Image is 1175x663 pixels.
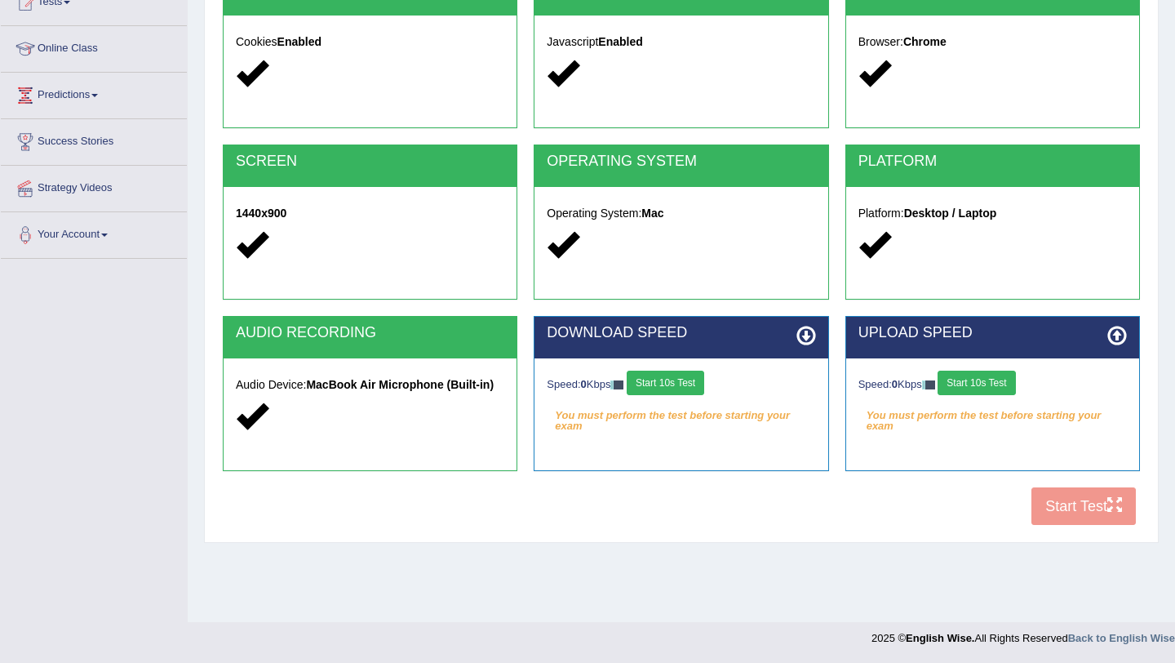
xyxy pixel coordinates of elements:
a: Strategy Videos [1,166,187,207]
h5: Audio Device: [236,379,504,391]
button: Start 10s Test [627,371,704,395]
h2: DOWNLOAD SPEED [547,325,815,341]
strong: MacBook Air Microphone (Built-in) [306,378,494,391]
strong: Enabled [598,35,642,48]
h2: SCREEN [236,154,504,170]
h2: PLATFORM [858,154,1127,170]
img: ajax-loader-fb-connection.gif [922,380,935,389]
a: Online Class [1,26,187,67]
strong: Chrome [903,35,947,48]
h5: Cookies [236,36,504,48]
h5: Operating System: [547,207,815,220]
h2: AUDIO RECORDING [236,325,504,341]
a: Back to English Wise [1068,632,1175,644]
strong: Mac [641,207,663,220]
img: ajax-loader-fb-connection.gif [610,380,623,389]
strong: English Wise. [906,632,974,644]
h2: OPERATING SYSTEM [547,154,815,170]
strong: 1440x900 [236,207,286,220]
h5: Platform: [858,207,1127,220]
strong: 0 [581,378,587,390]
div: Speed: Kbps [858,371,1127,399]
em: You must perform the test before starting your exam [547,403,815,428]
div: Speed: Kbps [547,371,815,399]
h5: Browser: [858,36,1127,48]
strong: Enabled [277,35,321,48]
strong: Desktop / Laptop [904,207,997,220]
a: Success Stories [1,119,187,160]
div: 2025 © All Rights Reserved [871,622,1175,646]
a: Your Account [1,212,187,253]
button: Start 10s Test [938,371,1015,395]
strong: 0 [892,378,898,390]
h5: Javascript [547,36,815,48]
h2: UPLOAD SPEED [858,325,1127,341]
em: You must perform the test before starting your exam [858,403,1127,428]
a: Predictions [1,73,187,113]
